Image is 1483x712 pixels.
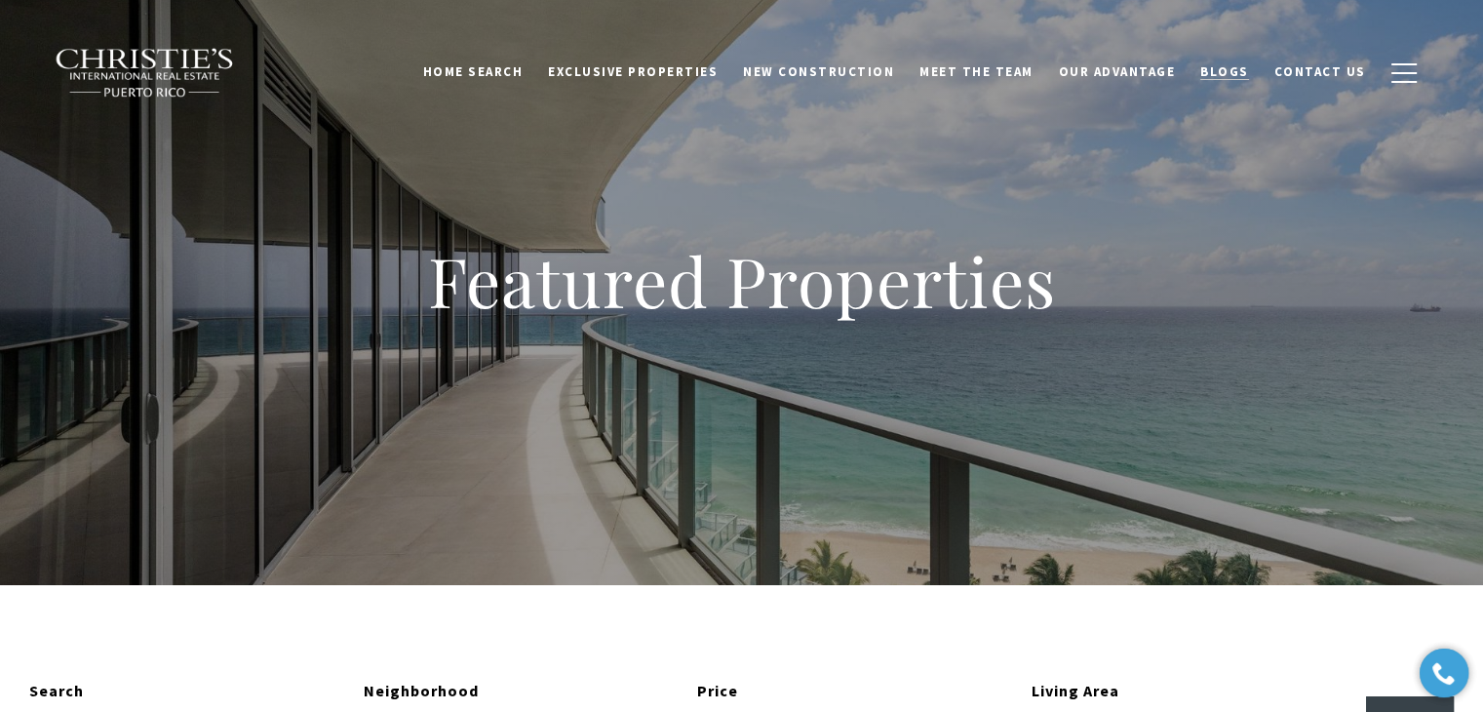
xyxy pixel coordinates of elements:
[907,54,1046,91] a: Meet the Team
[1046,54,1189,91] a: Our Advantage
[548,63,718,80] span: Exclusive Properties
[1032,679,1351,704] div: Living Area
[29,679,349,704] div: Search
[364,679,683,704] div: Neighborhood
[1200,63,1249,80] span: Blogs
[697,679,1017,704] div: Price
[410,54,536,91] a: Home Search
[1274,63,1366,80] span: Contact Us
[743,63,894,80] span: New Construction
[1059,63,1176,80] span: Our Advantage
[1379,45,1429,101] button: button
[535,54,730,91] a: Exclusive Properties
[303,238,1181,324] h1: Featured Properties
[55,48,236,99] img: Christie's International Real Estate black text logo
[1188,54,1262,91] a: Blogs
[730,54,907,91] a: New Construction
